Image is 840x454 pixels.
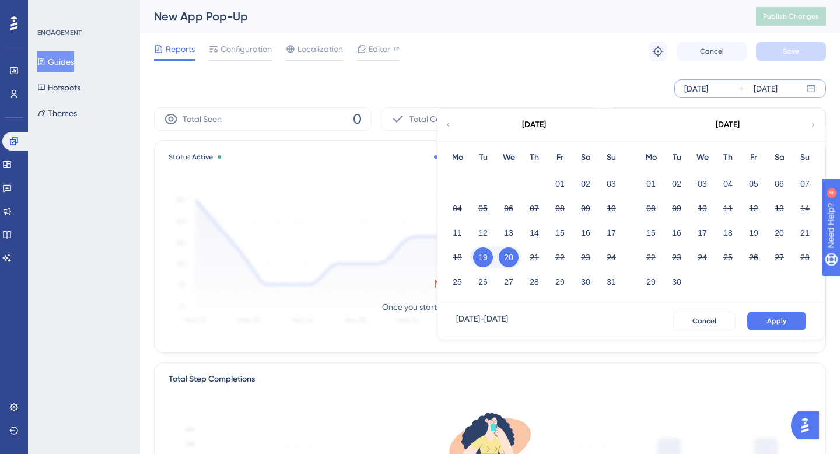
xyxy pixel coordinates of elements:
button: 06 [499,198,519,218]
button: Publish Changes [756,7,826,26]
div: [DATE] - [DATE] [456,312,508,330]
span: Cancel [692,316,716,326]
div: Mo [638,151,664,165]
button: 01 [641,174,661,194]
div: Tu [664,151,689,165]
span: Save [783,47,799,56]
div: Fr [741,151,766,165]
button: 11 [718,198,738,218]
button: 08 [550,198,570,218]
button: Guides [37,51,74,72]
div: [DATE] [522,118,546,132]
button: 20 [769,223,789,243]
div: New App Pop-Up [154,8,727,25]
button: 05 [473,198,493,218]
button: Cancel [673,312,736,330]
button: 28 [795,247,815,267]
div: [DATE] [684,82,708,96]
button: 27 [499,272,519,292]
div: Su [792,151,818,165]
span: Status: [169,152,213,162]
div: Total Seen [434,152,477,162]
button: 04 [447,198,467,218]
div: We [689,151,715,165]
button: 13 [499,223,519,243]
button: 09 [667,198,687,218]
div: No Data to Show Yet [434,275,546,292]
button: 15 [641,223,661,243]
button: 29 [641,272,661,292]
button: 03 [692,174,712,194]
button: 10 [601,198,621,218]
button: 08 [641,198,661,218]
button: 20 [499,247,519,267]
button: 19 [744,223,764,243]
button: 10 [692,198,712,218]
button: 14 [524,223,544,243]
button: 18 [718,223,738,243]
button: 28 [524,272,544,292]
span: 0 [353,110,362,128]
button: 30 [667,272,687,292]
button: 21 [524,247,544,267]
button: 26 [744,247,764,267]
button: 15 [550,223,570,243]
button: 12 [473,223,493,243]
button: 26 [473,272,493,292]
button: 25 [718,247,738,267]
button: 11 [447,223,467,243]
div: ENGAGEMENT [37,28,82,37]
button: Hotspots [37,77,80,98]
button: 14 [795,198,815,218]
span: Localization [297,42,343,56]
button: 23 [576,247,596,267]
button: 17 [601,223,621,243]
button: Cancel [677,42,747,61]
span: Publish Changes [763,12,819,21]
button: 13 [769,198,789,218]
button: 24 [692,247,712,267]
button: 03 [601,174,621,194]
button: 22 [641,247,661,267]
span: Total Seen [183,112,222,126]
div: Mo [444,151,470,165]
div: We [496,151,521,165]
span: Total Completion [409,112,473,126]
p: Once you start getting interactions, they will be listed here [382,300,598,314]
button: Themes [37,103,77,124]
button: 02 [667,174,687,194]
button: 09 [576,198,596,218]
span: Configuration [220,42,272,56]
button: Save [756,42,826,61]
button: 02 [576,174,596,194]
button: 04 [718,174,738,194]
button: 16 [576,223,596,243]
span: Reports [166,42,195,56]
button: Apply [747,312,806,330]
button: 31 [601,272,621,292]
button: 05 [744,174,764,194]
button: 29 [550,272,570,292]
button: 07 [524,198,544,218]
span: Active [192,153,213,161]
div: Total Step Completions [169,372,255,386]
button: 07 [795,174,815,194]
div: Tu [470,151,496,165]
span: Apply [767,316,786,326]
span: Need Help? [27,3,73,17]
div: Th [715,151,741,165]
iframe: UserGuiding AI Assistant Launcher [791,408,826,443]
div: Th [521,151,547,165]
button: 01 [550,174,570,194]
div: Sa [573,151,598,165]
div: Su [598,151,624,165]
div: Sa [766,151,792,165]
button: 23 [667,247,687,267]
button: 06 [769,174,789,194]
div: [DATE] [716,118,740,132]
button: 22 [550,247,570,267]
button: 16 [667,223,687,243]
button: 12 [744,198,764,218]
button: 27 [769,247,789,267]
